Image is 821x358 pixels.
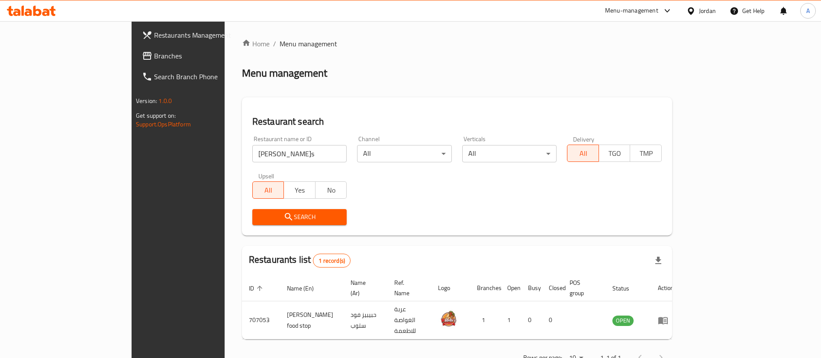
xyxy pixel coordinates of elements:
td: حبيبيز فود ستوب [344,301,387,339]
span: Status [612,283,641,293]
th: Open [500,275,521,301]
span: All [571,147,596,160]
span: All [256,184,281,197]
button: Search [252,209,347,225]
span: Menu management [280,39,337,49]
td: 1 [470,301,500,339]
label: Upsell [258,173,274,179]
div: Export file [648,250,669,271]
span: Yes [287,184,312,197]
img: Habibi's food stop [438,308,460,329]
th: Branches [470,275,500,301]
span: A [806,6,810,16]
h2: Menu management [242,66,327,80]
th: Action [651,275,681,301]
h2: Restaurants list [249,253,351,268]
button: TGO [599,145,631,162]
span: Get support on: [136,110,176,121]
span: Branches [154,51,262,61]
button: All [567,145,599,162]
td: عربة الغواصة للاطعمة [387,301,431,339]
th: Closed [542,275,563,301]
a: Branches [135,45,269,66]
nav: breadcrumb [242,39,672,49]
th: Busy [521,275,542,301]
span: ID [249,283,265,293]
a: Support.OpsPlatform [136,119,191,130]
span: TGO [602,147,627,160]
td: 1 [500,301,521,339]
span: OPEN [612,316,634,326]
td: 0 [521,301,542,339]
span: No [319,184,344,197]
div: All [357,145,452,162]
div: Menu [658,315,674,326]
span: 1 record(s) [313,257,350,265]
span: Ref. Name [394,277,421,298]
td: [PERSON_NAME] food stop [280,301,344,339]
button: Yes [283,181,316,199]
div: Menu-management [605,6,658,16]
button: TMP [630,145,662,162]
th: Logo [431,275,470,301]
button: All [252,181,284,199]
div: All [462,145,557,162]
div: Total records count [313,254,351,268]
label: Delivery [573,136,595,142]
div: Jordan [699,6,716,16]
span: Name (Ar) [351,277,377,298]
span: TMP [634,147,658,160]
a: Restaurants Management [135,25,269,45]
span: Restaurants Management [154,30,262,40]
a: Search Branch Phone [135,66,269,87]
span: Search Branch Phone [154,71,262,82]
span: Version: [136,95,157,106]
table: enhanced table [242,275,681,339]
li: / [273,39,276,49]
td: 0 [542,301,563,339]
button: No [315,181,347,199]
h2: Restaurant search [252,115,662,128]
span: Name (En) [287,283,325,293]
span: 1.0.0 [158,95,172,106]
span: POS group [570,277,595,298]
span: Search [259,212,340,223]
input: Search for restaurant name or ID.. [252,145,347,162]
